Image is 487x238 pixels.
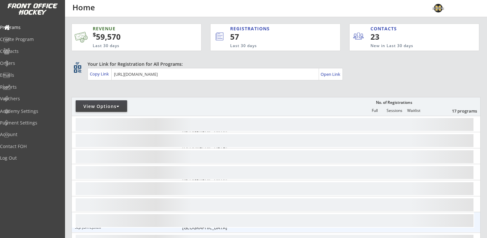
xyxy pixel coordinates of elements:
[93,43,171,49] div: Last 30 days
[321,72,341,77] div: Open Link
[93,31,96,38] sup: $
[73,64,82,74] button: qr_code
[88,61,461,67] div: Your Link for Registration for All Programs:
[404,108,423,113] div: Waitlist
[90,71,110,77] div: Copy Link
[73,61,81,65] div: qr
[75,225,173,229] div: Sep [DATE]
[444,108,477,114] div: 17 programs
[93,31,181,42] div: 59,570
[370,43,449,49] div: New in Last 30 days
[230,31,319,42] div: 57
[385,108,404,113] div: Sessions
[93,225,101,230] em: 2026
[182,214,233,230] div: Dakotah! [GEOGRAPHIC_DATA], [GEOGRAPHIC_DATA]
[374,100,414,105] div: No. of Registrations
[321,70,341,79] a: Open Link
[365,108,384,113] div: Full
[230,43,314,49] div: Last 30 days
[93,25,171,32] div: REVENUE
[230,25,311,32] div: REGISTRATIONS
[370,25,400,32] div: CONTACTS
[76,103,127,110] div: View Options
[370,31,410,42] div: 23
